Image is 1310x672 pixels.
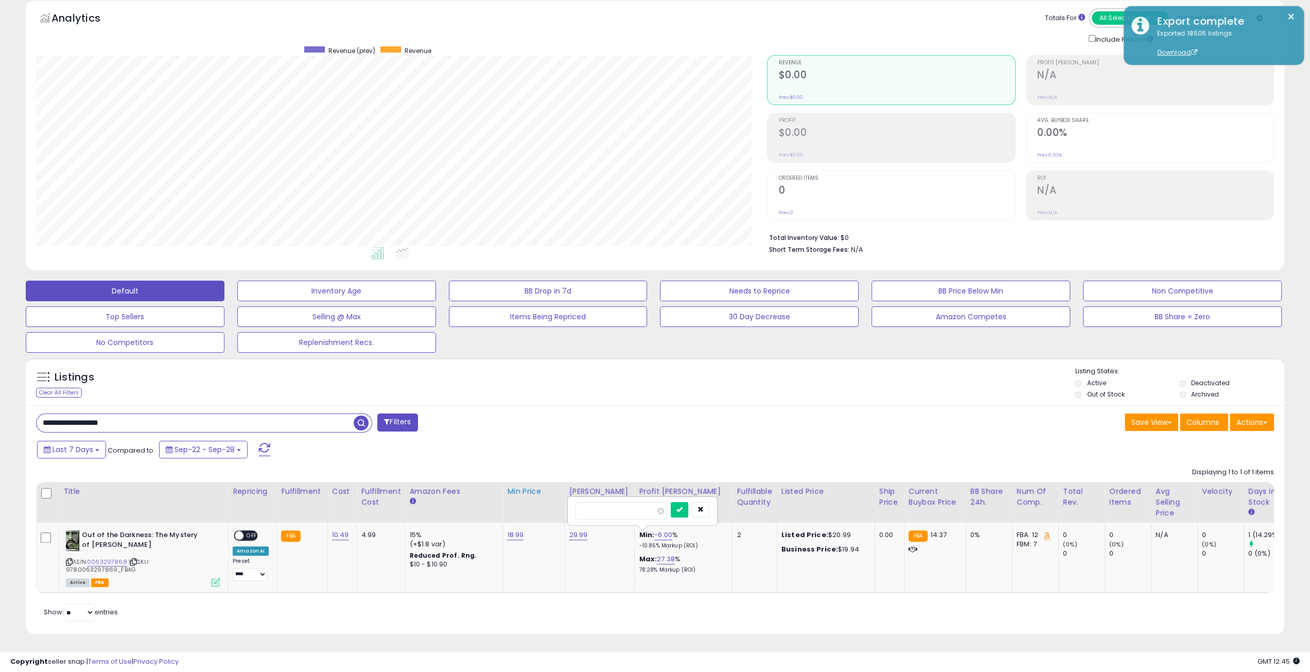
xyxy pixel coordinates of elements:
b: Max: [639,554,657,564]
h2: N/A [1037,69,1273,83]
div: Listed Price [781,486,870,497]
small: Prev: 0.00% [1037,152,1062,158]
button: Default [26,281,224,301]
div: FBA: 12 [1017,530,1051,540]
h5: Analytics [51,11,120,28]
small: FBA [281,530,300,542]
div: 0 [1202,530,1244,540]
label: Deactivated [1191,378,1230,387]
div: Include Returns [1081,33,1166,45]
div: 0 (0%) [1248,549,1290,558]
span: Profit [778,118,1015,124]
b: Total Inventory Value: [768,233,839,242]
div: Exported 18505 listings. [1149,29,1296,58]
div: Amazon AI [233,546,269,556]
span: Ordered Items [778,176,1015,181]
span: 2025-10-6 12:45 GMT [1257,657,1300,666]
button: Save View [1125,413,1178,431]
span: Avg. Buybox Share [1037,118,1273,124]
div: Total Rev. [1063,486,1101,508]
button: Amazon Competes [871,306,1070,327]
div: Cost [332,486,353,497]
div: Velocity [1202,486,1239,497]
div: 0% [970,530,1004,540]
button: Top Sellers [26,306,224,327]
button: Needs to Reprice [660,281,859,301]
div: 15% [409,530,495,540]
button: BB Drop in 7d [449,281,648,301]
div: Fulfillment [281,486,323,497]
span: OFF [243,531,260,540]
span: Profit [PERSON_NAME] [1037,60,1273,66]
li: $0 [768,231,1266,243]
h2: $0.00 [778,69,1015,83]
button: Columns [1180,413,1228,431]
a: -6.00 [654,530,672,540]
div: Profit [PERSON_NAME] on Min/Max [639,486,728,508]
button: Items Being Repriced [449,306,648,327]
div: ASIN: [66,530,220,585]
label: Out of Stock [1087,390,1124,399]
th: The percentage added to the cost of goods (COGS) that forms the calculator for Min & Max prices. [635,482,732,523]
h5: Listings [55,370,94,385]
h2: N/A [1037,184,1273,198]
div: FBM: 7 [1017,540,1051,549]
label: Active [1087,378,1106,387]
div: Clear All Filters [36,388,82,398]
small: FBA [909,530,928,542]
span: All listings currently available for purchase on Amazon [66,578,90,587]
a: 10.49 [332,530,349,540]
button: Selling @ Max [237,306,436,327]
div: Ordered Items [1109,486,1147,508]
div: Repricing [233,486,272,497]
span: Revenue (prev) [328,46,375,55]
p: Listing States: [1075,367,1284,376]
div: % [639,555,724,574]
button: Non Competitive [1083,281,1282,301]
a: 27.38 [657,554,675,564]
div: Fulfillment Cost [361,486,400,508]
div: Days In Stock [1248,486,1286,508]
b: Min: [639,530,654,540]
small: Days In Stock. [1248,508,1254,517]
small: (0%) [1202,540,1216,548]
div: Avg Selling Price [1156,486,1193,519]
div: Title [63,486,224,497]
a: 29.99 [569,530,587,540]
small: Amazon Fees. [409,497,415,506]
strong: Copyright [10,657,48,666]
div: 4.99 [361,530,397,540]
div: Amazon Fees [409,486,498,497]
div: N/A [1156,530,1190,540]
div: [PERSON_NAME] [569,486,630,497]
span: Revenue [405,46,431,55]
div: 2 [737,530,768,540]
span: Revenue [778,60,1015,66]
a: 18.99 [507,530,523,540]
h2: 0 [778,184,1015,198]
div: 0 [1109,530,1151,540]
span: Sep-22 - Sep-28 [174,444,235,455]
b: Out of the Darkness: The Mystery of [PERSON_NAME] [82,530,207,552]
div: 0.00 [879,530,896,540]
div: Displaying 1 to 1 of 1 items [1192,468,1274,477]
span: | SKU: 9780063297869_FBAG [66,558,149,573]
span: Compared to: [108,445,155,455]
span: 14.37 [930,530,947,540]
span: ROI [1037,176,1273,181]
a: Terms of Use [88,657,132,666]
b: Listed Price: [781,530,828,540]
div: 0 [1109,549,1151,558]
button: Sep-22 - Sep-28 [159,441,248,458]
button: All Selected Listings [1092,11,1168,25]
span: FBA [91,578,109,587]
small: (0%) [1109,540,1124,548]
h2: $0.00 [778,127,1015,141]
button: × [1287,10,1295,23]
a: Privacy Policy [133,657,179,666]
div: Fulfillable Quantity [737,486,772,508]
div: 1 (14.29%) [1248,530,1290,540]
div: Ship Price [879,486,900,508]
small: Prev: N/A [1037,210,1057,216]
div: Min Price [507,486,560,497]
